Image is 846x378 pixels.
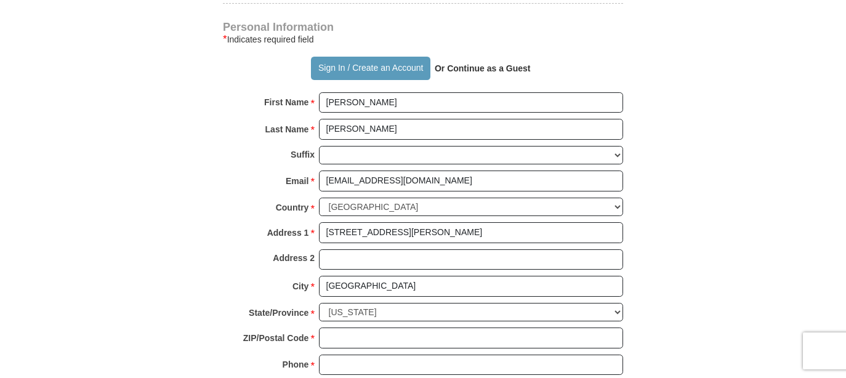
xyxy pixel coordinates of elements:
[276,199,309,216] strong: Country
[267,224,309,241] strong: Address 1
[243,329,309,347] strong: ZIP/Postal Code
[311,57,430,80] button: Sign In / Create an Account
[291,146,315,163] strong: Suffix
[223,22,623,32] h4: Personal Information
[265,121,309,138] strong: Last Name
[273,249,315,267] strong: Address 2
[223,32,623,47] div: Indicates required field
[249,304,308,321] strong: State/Province
[283,356,309,373] strong: Phone
[435,63,531,73] strong: Or Continue as a Guest
[292,278,308,295] strong: City
[264,94,308,111] strong: First Name
[286,172,308,190] strong: Email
